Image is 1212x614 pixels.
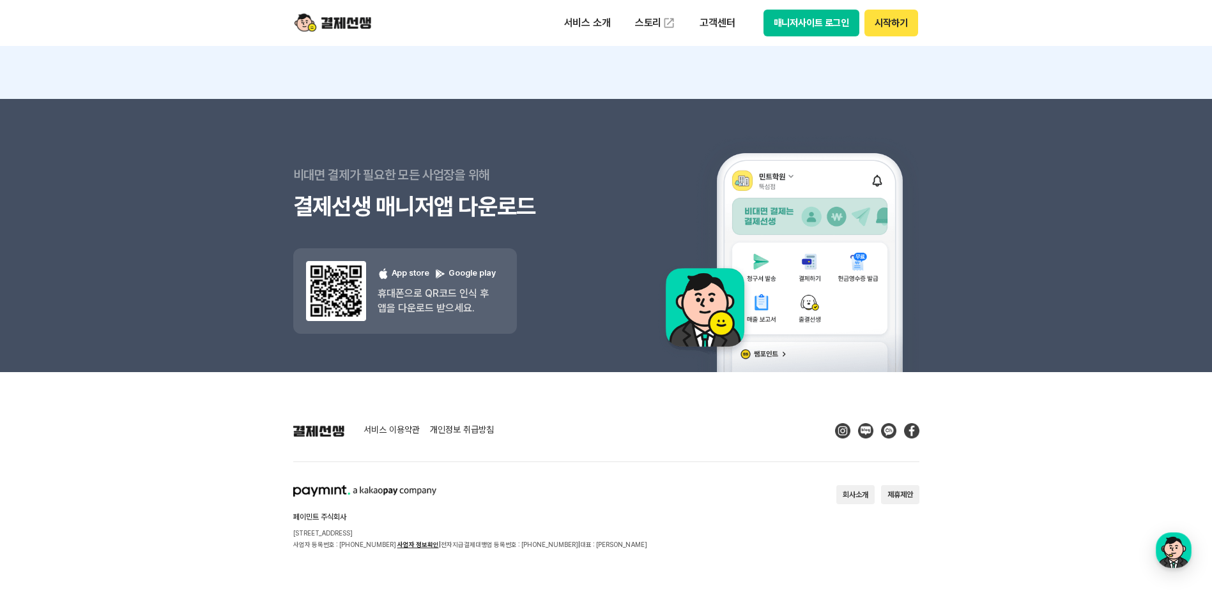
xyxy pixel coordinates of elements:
p: 휴대폰으로 QR코드 인식 후 앱을 다운로드 받으세요. [378,286,496,315]
span: 홈 [40,424,48,434]
button: 회사소개 [836,485,875,504]
span: | [439,541,441,548]
p: 비대면 결제가 필요한 모든 사업장을 위해 [293,159,606,191]
a: 홈 [4,405,84,437]
a: 사업자 정보확인 [397,541,439,548]
img: paymint logo [293,485,436,497]
img: logo [295,11,371,35]
img: Facebook [904,423,919,438]
img: 앱 다운도르드 qr [306,261,366,321]
p: App store [378,267,429,280]
a: 대화 [84,405,165,437]
span: 설정 [197,424,213,434]
h3: 결제선생 매니저앱 다운로드 [293,191,606,223]
p: 서비스 소개 [555,11,620,34]
img: 외부 도메인 오픈 [663,17,675,29]
img: 구글 플레이 로고 [434,268,446,280]
img: Blog [858,423,873,438]
a: 스토리 [626,10,685,36]
a: 개인정보 취급방침 [430,425,494,437]
img: Instagram [835,423,850,438]
img: 애플 로고 [378,268,389,280]
img: Kakao Talk [881,423,896,438]
button: 매니저사이트 로그인 [763,10,860,36]
p: Google play [434,267,496,280]
img: 결제선생 로고 [293,425,344,437]
span: | [578,541,580,548]
p: [STREET_ADDRESS] [293,527,647,539]
button: 제휴제안 [881,485,919,504]
span: 대화 [117,424,132,435]
img: 앱 예시 이미지 [649,101,919,372]
h2: 페이민트 주식회사 [293,513,647,521]
button: 시작하기 [864,10,917,36]
a: 설정 [165,405,245,437]
a: 서비스 이용약관 [364,425,420,437]
p: 사업자 등록번호 : [PHONE_NUMBER] 전자지급결제대행업 등록번호 : [PHONE_NUMBER] 대표 : [PERSON_NAME] [293,539,647,550]
p: 고객센터 [691,11,744,34]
